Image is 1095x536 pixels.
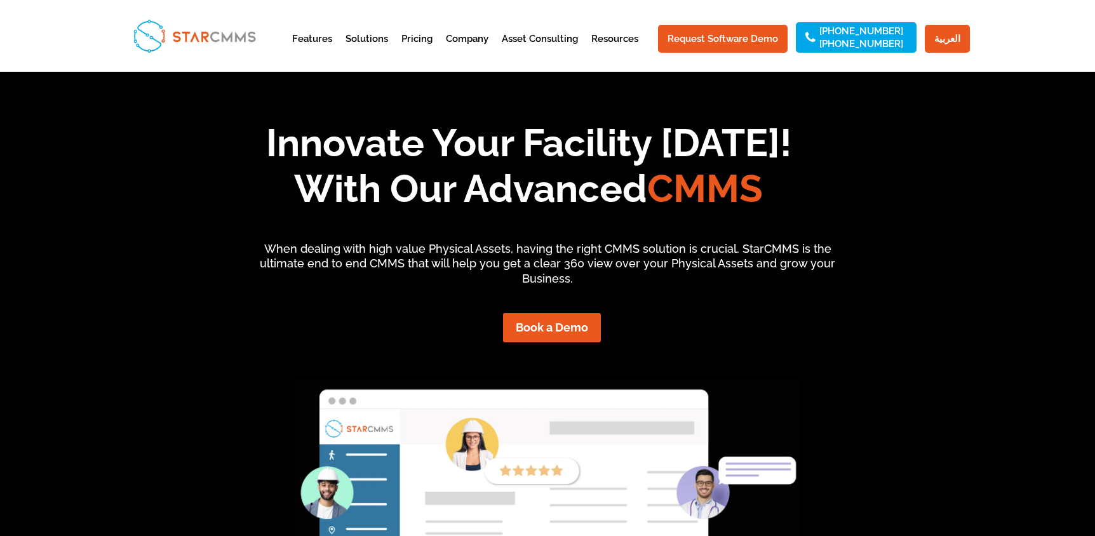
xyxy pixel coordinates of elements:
a: [PHONE_NUMBER] [819,39,903,48]
a: Request Software Demo [658,25,788,53]
a: Asset Consulting [502,34,578,65]
a: العربية [925,25,970,53]
a: Features [292,34,332,65]
a: Resources [591,34,638,65]
p: When dealing with high value Physical Assets, having the right CMMS solution is crucial. StarCMMS... [248,241,847,286]
a: Book a Demo [503,313,601,342]
a: Pricing [401,34,433,65]
a: Company [446,34,488,65]
img: StarCMMS [128,14,261,58]
a: [PHONE_NUMBER] [819,27,903,36]
h1: Innovate Your Facility [DATE]! With Our Advanced [88,120,969,218]
a: Solutions [346,34,388,65]
span: CMMS [647,166,763,211]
